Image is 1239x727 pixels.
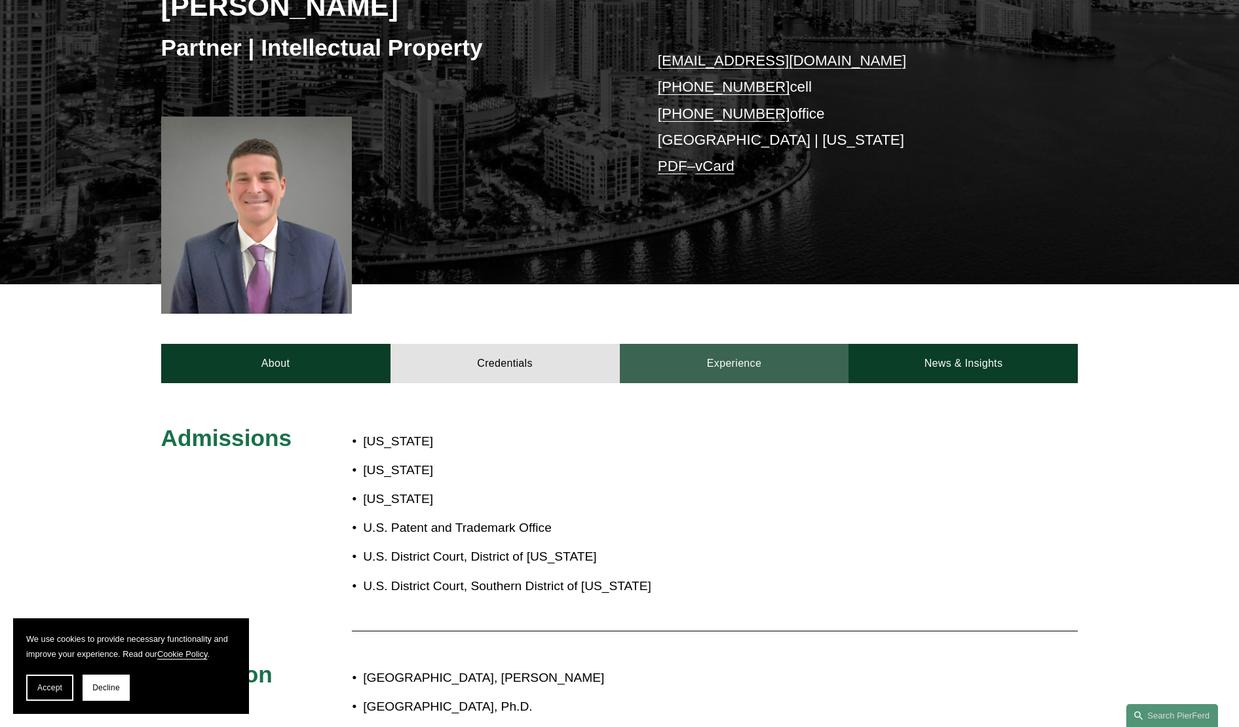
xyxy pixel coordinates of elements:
[620,344,849,383] a: Experience
[363,459,696,482] p: [US_STATE]
[92,683,120,692] span: Decline
[161,344,391,383] a: About
[658,105,790,122] a: [PHONE_NUMBER]
[658,158,687,174] a: PDF
[161,33,620,62] h3: Partner | Intellectual Property
[658,48,1040,180] p: cell office [GEOGRAPHIC_DATA] | [US_STATE] –
[658,79,790,95] a: [PHONE_NUMBER]
[26,675,73,701] button: Accept
[363,546,696,569] p: U.S. District Court, District of [US_STATE]
[391,344,620,383] a: Credentials
[157,649,208,659] a: Cookie Policy
[26,631,236,662] p: We use cookies to provide necessary functionality and improve your experience. Read our .
[363,488,696,511] p: [US_STATE]
[83,675,130,701] button: Decline
[1126,704,1218,727] a: Search this site
[363,575,696,598] p: U.S. District Court, Southern District of [US_STATE]
[161,425,292,451] span: Admissions
[363,430,696,453] p: [US_STATE]
[695,158,734,174] a: vCard
[658,52,906,69] a: [EMAIL_ADDRESS][DOMAIN_NAME]
[848,344,1078,383] a: News & Insights
[363,696,963,718] p: [GEOGRAPHIC_DATA], Ph.D.
[363,667,963,690] p: [GEOGRAPHIC_DATA], [PERSON_NAME]
[363,517,696,540] p: U.S. Patent and Trademark Office
[13,618,249,714] section: Cookie banner
[37,683,62,692] span: Accept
